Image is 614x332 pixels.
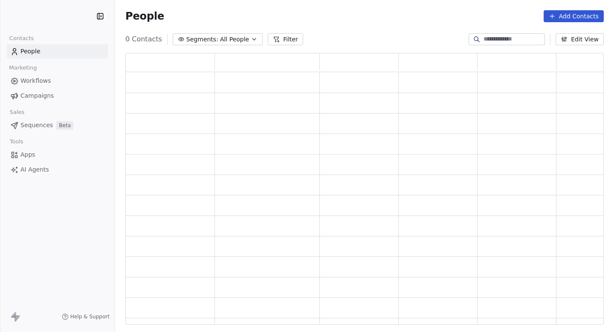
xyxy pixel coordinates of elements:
a: People [7,44,108,58]
button: Edit View [556,33,604,45]
span: Segments: [186,35,218,44]
span: Sequences [20,121,53,130]
span: People [20,47,41,56]
a: AI Agents [7,163,108,177]
button: Add Contacts [544,10,604,22]
span: Help & Support [70,313,110,320]
span: Apps [20,150,35,159]
a: Apps [7,148,108,162]
a: SequencesBeta [7,118,108,132]
span: Marketing [6,61,41,74]
button: Filter [268,33,303,45]
a: Help & Support [62,313,110,320]
span: Workflows [20,76,51,85]
span: Contacts [6,32,38,45]
span: Beta [56,121,73,130]
span: People [125,10,164,23]
a: Workflows [7,74,108,88]
span: AI Agents [20,165,49,174]
span: All People [220,35,249,44]
span: 0 Contacts [125,34,162,44]
span: Sales [6,106,28,119]
span: Campaigns [20,91,54,100]
a: Campaigns [7,89,108,103]
span: Tools [6,135,27,148]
